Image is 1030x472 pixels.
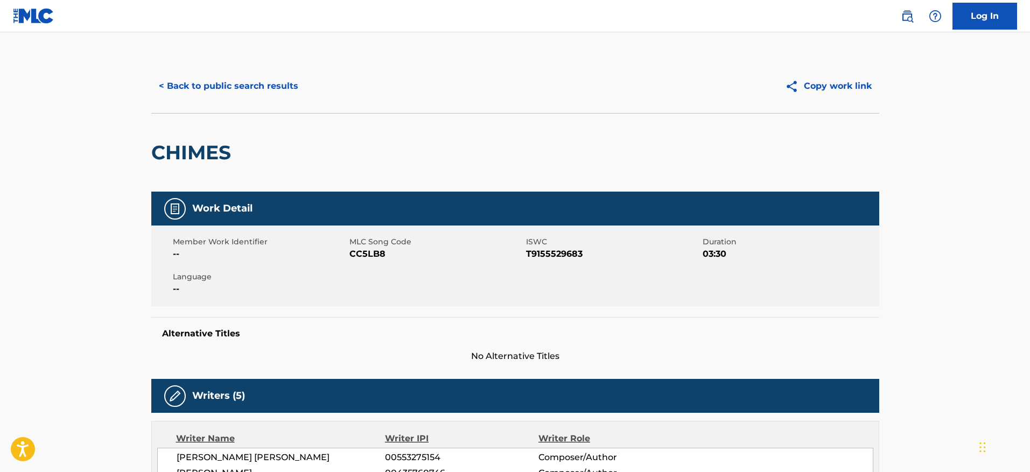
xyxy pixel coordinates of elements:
span: Composer/Author [538,451,678,464]
div: Writer IPI [385,432,538,445]
span: Language [173,271,347,283]
img: Work Detail [169,202,181,215]
a: Log In [952,3,1017,30]
h5: Work Detail [192,202,253,215]
img: Copy work link [785,80,804,93]
span: [PERSON_NAME] [PERSON_NAME] [177,451,386,464]
button: < Back to public search results [151,73,306,100]
span: 03:30 [703,248,877,260]
span: -- [173,283,347,295]
span: ISWC [526,236,700,248]
img: MLC Logo [13,8,54,24]
div: Drag [979,431,986,463]
div: Help [924,5,946,27]
img: Writers [169,390,181,403]
span: CC5LB8 [349,248,523,260]
img: search [901,10,914,23]
span: No Alternative Titles [151,350,879,363]
span: 00553275154 [385,451,538,464]
iframe: Chat Widget [976,420,1030,472]
img: help [929,10,942,23]
button: Copy work link [777,73,879,100]
div: Writer Name [176,432,386,445]
h5: Writers (5) [192,390,245,402]
span: MLC Song Code [349,236,523,248]
div: Writer Role [538,432,678,445]
h5: Alternative Titles [162,328,868,339]
span: -- [173,248,347,260]
h2: CHIMES [151,140,236,165]
span: Member Work Identifier [173,236,347,248]
a: Public Search [896,5,918,27]
span: Duration [703,236,877,248]
span: T9155529683 [526,248,700,260]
